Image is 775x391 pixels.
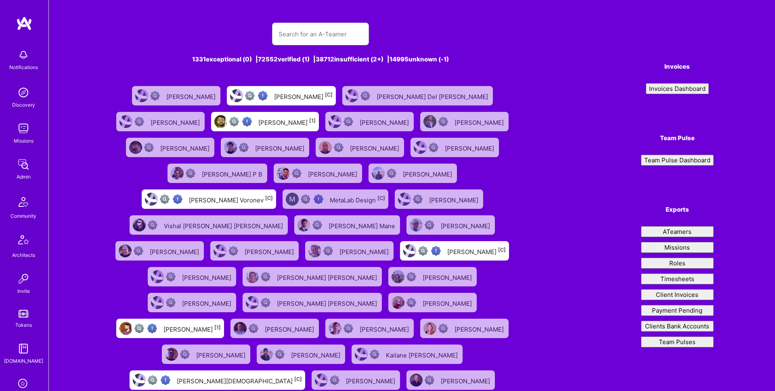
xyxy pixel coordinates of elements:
img: User Avatar [129,141,142,154]
a: User AvatarNot fully vettedHigh Potential UserMetaLab Design[C] [279,186,392,212]
a: User AvatarNot Scrubbed[PERSON_NAME] [365,160,460,186]
img: Not Scrubbed [144,143,154,152]
img: Not Scrubbed [387,168,396,178]
div: [PERSON_NAME] [245,246,295,256]
a: User AvatarNot Scrubbed[PERSON_NAME] [129,83,224,109]
a: User AvatarNot Scrubbed[PERSON_NAME] [270,160,365,186]
a: User AvatarNot Scrubbed[PERSON_NAME] P B [164,160,270,186]
div: [PERSON_NAME] [255,142,306,153]
sup: [C] [265,195,273,201]
button: Roles [641,258,714,269]
img: Not Scrubbed [261,298,270,307]
div: [PERSON_NAME] [423,271,473,282]
div: Architects [12,251,35,259]
img: User Avatar [246,296,259,309]
a: User AvatarNot Scrubbed[PERSON_NAME] [407,135,502,160]
img: User Avatar [119,244,132,257]
div: Tokens [15,321,32,329]
button: Missions [641,242,714,253]
img: Not Scrubbed [323,246,333,256]
img: User Avatar [246,270,259,283]
img: User Avatar [315,374,328,387]
sup: [C] [377,195,385,201]
img: User Avatar [165,348,178,361]
a: User AvatarNot Scrubbed[PERSON_NAME] [113,109,208,135]
div: Kailane [PERSON_NAME] [386,349,459,359]
img: User Avatar [145,193,158,206]
h4: Invoices [641,63,714,70]
img: Not Scrubbed [239,143,249,152]
div: [PERSON_NAME] [346,375,397,385]
button: Team Pulses [641,336,714,347]
img: Not Scrubbed [438,324,448,333]
img: Not fully vetted [134,324,144,333]
img: Not fully vetted [229,117,239,126]
div: [PERSON_NAME] [441,220,492,230]
img: User Avatar [297,219,310,231]
img: admin teamwork [15,156,31,172]
a: User AvatarNot Scrubbed[PERSON_NAME] [385,290,480,315]
img: User Avatar [398,193,411,206]
img: Not Scrubbed [166,298,176,307]
div: [PERSON_NAME] [360,116,411,127]
img: User Avatar [214,115,227,128]
img: User Avatar [423,115,436,128]
img: tokens [19,310,28,317]
button: Client Invoices [641,289,714,300]
img: User Avatar [308,244,321,257]
div: Vishal [PERSON_NAME] [PERSON_NAME] [164,220,285,230]
a: User AvatarNot Scrubbed[PERSON_NAME] [145,264,239,290]
button: Payment Pending [641,305,714,316]
a: User AvatarNot Scrubbed[PERSON_NAME] [218,135,312,160]
img: Architects [14,231,33,251]
div: [PERSON_NAME] [163,323,221,334]
sup: [1] [309,118,316,124]
img: Not Scrubbed [134,117,144,126]
img: Not fully vetted [160,194,170,204]
button: Timesheets [641,273,714,284]
img: Not Scrubbed [334,143,344,152]
div: [PERSON_NAME] [258,116,316,127]
a: User AvatarNot Scrubbed[PERSON_NAME] [417,109,512,135]
img: logo [16,16,32,31]
a: User AvatarNot Scrubbed[PERSON_NAME] [159,341,253,367]
button: Team Pulse Dashboard [641,155,714,166]
div: [PERSON_NAME] [445,142,496,153]
img: High Potential User [242,117,252,126]
div: [PERSON_NAME] [455,116,505,127]
img: Not Scrubbed [148,220,157,230]
a: User AvatarNot Scrubbed[PERSON_NAME] [312,135,407,160]
a: User AvatarNot Scrubbed[PERSON_NAME] [112,238,207,264]
a: User AvatarNot Scrubbed[PERSON_NAME] [322,109,417,135]
img: bell [15,47,31,63]
img: Not fully vetted [245,91,255,101]
img: Not Scrubbed [312,220,322,230]
a: User AvatarNot Scrubbed[PERSON_NAME] [385,264,480,290]
div: [PERSON_NAME] [182,271,233,282]
img: Not Scrubbed [344,324,353,333]
img: User Avatar [329,115,341,128]
img: User Avatar [133,219,146,231]
img: Not Scrubbed [180,349,190,359]
img: User Avatar [260,348,273,361]
img: User Avatar [355,348,368,361]
img: Invite [15,271,31,287]
img: guide book [15,341,31,357]
div: 1331 exceptional (0) | 72552 verified (1) | 38712 insufficient (2+) | 14995 unknown (-1) [111,55,531,63]
img: User Avatar [286,193,299,206]
div: [PERSON_NAME] [447,246,506,256]
div: [PERSON_NAME] Del [PERSON_NAME] [377,90,490,101]
img: Not Scrubbed [249,324,258,333]
img: User Avatar [151,296,164,309]
img: Not Scrubbed [275,349,285,359]
img: teamwork [15,120,31,137]
a: User AvatarNot Scrubbed[PERSON_NAME] Mane [291,212,403,238]
a: User AvatarNot fully vettedHigh Potential User[PERSON_NAME][C] [224,83,339,109]
img: Not Scrubbed [261,272,270,282]
div: [PERSON_NAME] [291,349,342,359]
img: High Potential User [431,246,441,256]
div: Community [10,212,36,220]
img: Not Scrubbed [438,117,448,126]
img: User Avatar [372,167,385,180]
